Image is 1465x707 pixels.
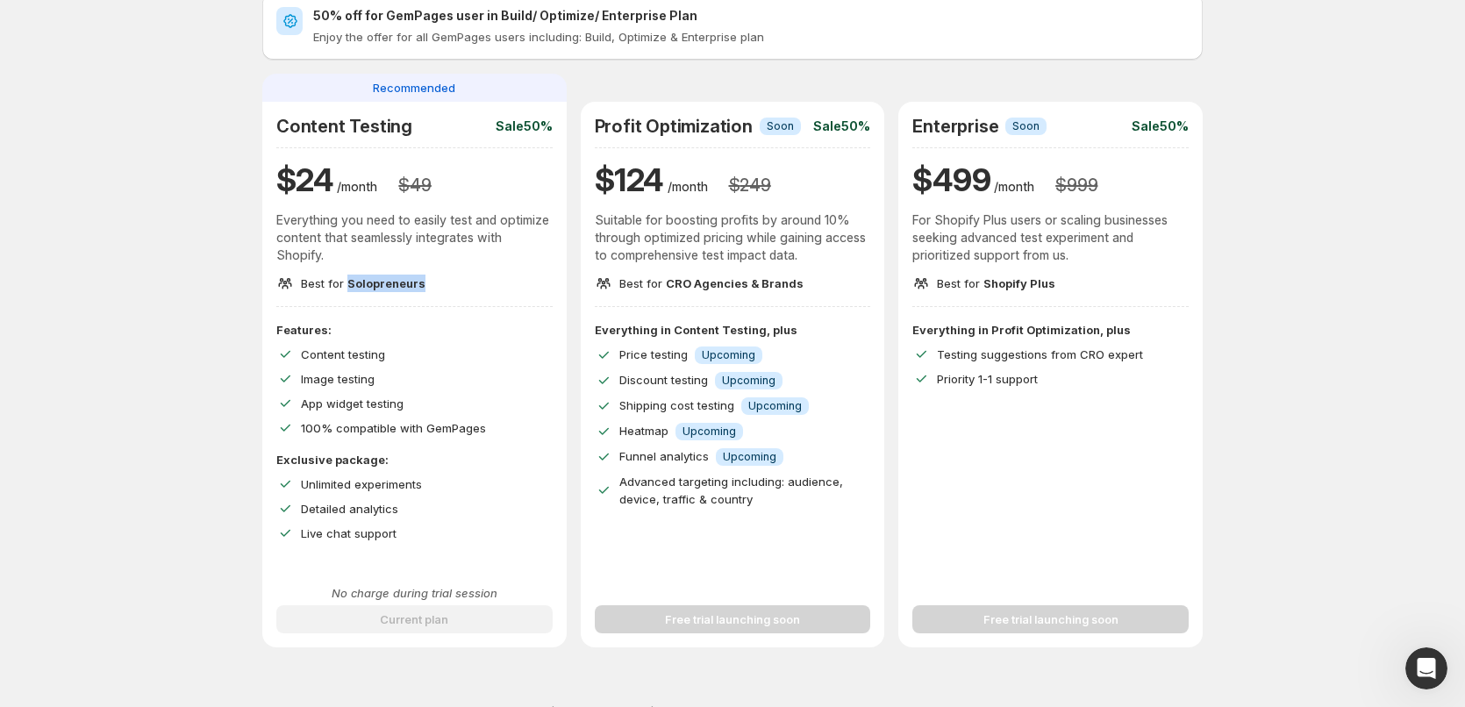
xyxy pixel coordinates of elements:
span: Live chat support [301,526,397,540]
p: Sale 50% [496,118,553,135]
p: Best for [619,275,804,292]
p: Enjoy the offer for all GemPages users including: Build, Optimize & Enterprise plan [313,28,1189,46]
h3: $ 249 [729,175,771,196]
h2: Enterprise [912,116,998,137]
h3: $ 999 [1055,175,1097,196]
span: Content testing [301,347,385,361]
span: Advanced targeting including: audience, device, traffic & country [619,475,843,506]
span: Soon [1012,119,1040,133]
span: App widget testing [301,396,404,411]
iframe: Intercom live chat [1405,647,1447,689]
span: Funnel analytics [619,449,709,463]
span: Shipping cost testing [619,398,734,412]
span: Discount testing [619,373,708,387]
span: Price testing [619,347,688,361]
h2: Content Testing [276,116,412,137]
span: Upcoming [748,399,802,413]
p: Sale 50% [813,118,870,135]
p: Everything in Profit Optimization, plus [912,321,1189,339]
span: 100% compatible with GemPages [301,421,486,435]
span: Solopreneurs [347,276,425,290]
span: Detailed analytics [301,502,398,516]
p: /month [337,178,377,196]
p: Suitable for boosting profits by around 10% through optimized pricing while gaining access to com... [595,211,871,264]
h3: $ 49 [398,175,431,196]
p: No charge during trial session [276,584,553,602]
h1: $ 124 [595,159,664,201]
p: Everything you need to easily test and optimize content that seamlessly integrates with Shopify. [276,211,553,264]
span: Priority 1-1 support [937,372,1038,386]
h2: Profit Optimization [595,116,753,137]
h1: $ 499 [912,159,990,201]
span: Heatmap [619,424,668,438]
p: Exclusive package: [276,451,553,468]
span: Upcoming [722,374,775,388]
span: Upcoming [702,348,755,362]
span: Soon [767,119,794,133]
p: Sale 50% [1132,118,1189,135]
span: Testing suggestions from CRO expert [937,347,1143,361]
p: Everything in Content Testing, plus [595,321,871,339]
p: Features: [276,321,553,339]
p: Best for [937,275,1055,292]
h2: 50% off for GemPages user in Build/ Optimize/ Enterprise Plan [313,7,1189,25]
span: Upcoming [723,450,776,464]
p: For Shopify Plus users or scaling businesses seeking advanced test experiment and prioritized sup... [912,211,1189,264]
p: Best for [301,275,425,292]
span: CRO Agencies & Brands [666,276,804,290]
h1: $ 24 [276,159,333,201]
span: Recommended [373,79,455,96]
span: Upcoming [682,425,736,439]
p: /month [994,178,1034,196]
p: /month [668,178,708,196]
span: Shopify Plus [983,276,1055,290]
span: Unlimited experiments [301,477,422,491]
span: Image testing [301,372,375,386]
